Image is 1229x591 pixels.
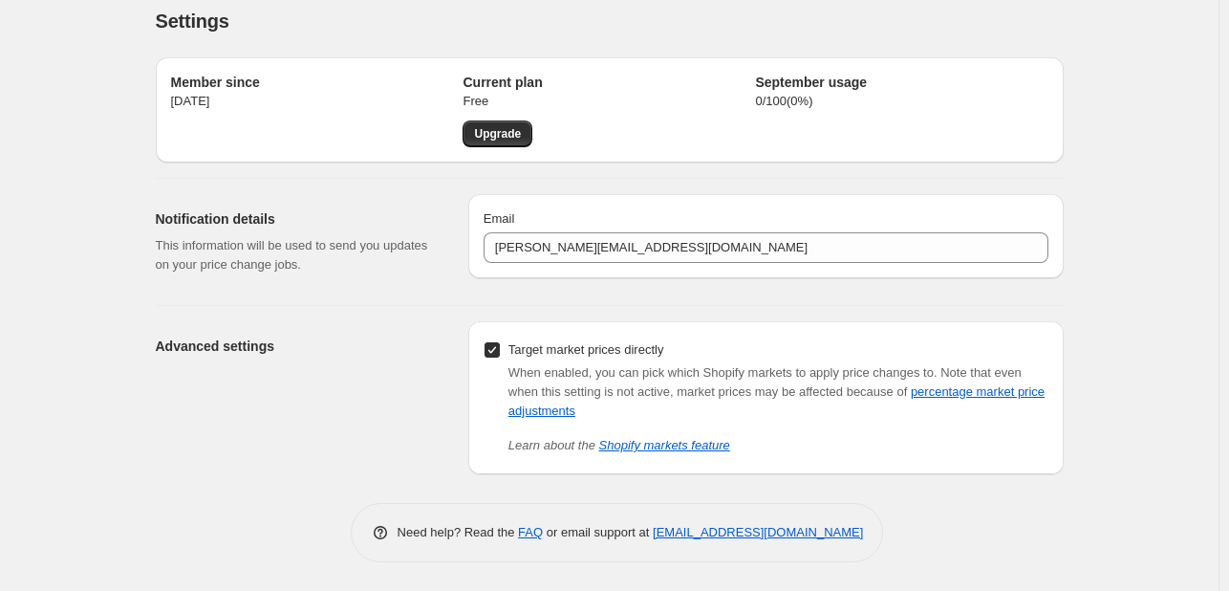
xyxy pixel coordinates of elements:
[508,365,938,380] span: When enabled, you can pick which Shopify markets to apply price changes to.
[156,209,438,229] h2: Notification details
[156,11,229,32] span: Settings
[156,337,438,356] h2: Advanced settings
[508,342,664,357] span: Target market prices directly
[484,211,515,226] span: Email
[171,92,464,111] p: [DATE]
[474,126,521,142] span: Upgrade
[463,92,755,111] p: Free
[156,236,438,274] p: This information will be used to send you updates on your price change jobs.
[398,525,519,539] span: Need help? Read the
[599,438,730,452] a: Shopify markets feature
[755,73,1047,92] h2: September usage
[171,73,464,92] h2: Member since
[508,438,730,452] i: Learn about the
[463,73,755,92] h2: Current plan
[508,365,1045,418] span: Note that even when this setting is not active, market prices may be affected because of
[755,92,1047,111] p: 0 / 100 ( 0 %)
[543,525,653,539] span: or email support at
[653,525,863,539] a: [EMAIL_ADDRESS][DOMAIN_NAME]
[518,525,543,539] a: FAQ
[463,120,532,147] a: Upgrade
